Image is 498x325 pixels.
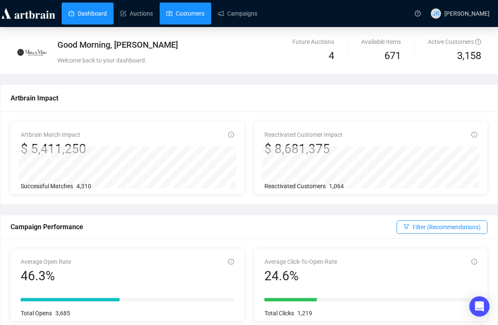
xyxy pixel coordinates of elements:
[21,258,71,265] span: Average Open Rate
[264,310,294,317] span: Total Clicks
[21,131,80,138] span: Artbrain Match Impact
[166,3,204,24] a: Customers
[415,11,421,16] span: question-circle
[475,39,481,45] span: question-circle
[428,38,481,45] span: Active Customers
[292,37,334,46] div: Future Auctions
[433,9,440,18] span: JR
[297,310,312,317] span: 1,219
[21,310,52,317] span: Total Opens
[228,132,234,138] span: info-circle
[264,258,337,265] span: Average Click-To-Open-Rate
[76,183,91,190] span: 4,310
[11,222,397,232] div: Campaign Performance
[457,48,481,64] span: 3,158
[384,50,401,62] span: 671
[469,296,490,317] div: Open Intercom Messenger
[218,3,257,24] a: Campaigns
[11,93,487,103] div: Artbrain Impact
[228,259,234,265] span: info-circle
[264,268,337,284] div: 24.6%
[403,224,409,230] span: filter
[471,259,477,265] span: info-circle
[264,183,326,190] span: Reactivated Customers
[120,3,153,24] a: Auctions
[264,131,343,138] span: Reactivated Customer Impact
[413,222,481,232] span: Filter (Recommendations)
[329,183,344,190] span: 1,064
[361,37,401,46] div: Available Items
[444,10,490,17] span: [PERSON_NAME]
[57,56,327,65] div: Welcome back to your dashboard.
[329,50,334,62] span: 4
[21,183,73,190] span: Successful Matches
[397,220,487,234] button: Filter (Recommendations)
[57,39,327,51] div: Good Morning, [PERSON_NAME]
[17,38,47,67] img: 603244e16ef0a70016a8c997.jpg
[21,268,71,284] div: 46.3%
[264,141,343,157] div: $ 8,681,375
[471,132,477,138] span: info-circle
[55,310,70,317] span: 3,685
[68,3,107,24] a: Dashboard
[21,141,86,157] div: $ 5,411,250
